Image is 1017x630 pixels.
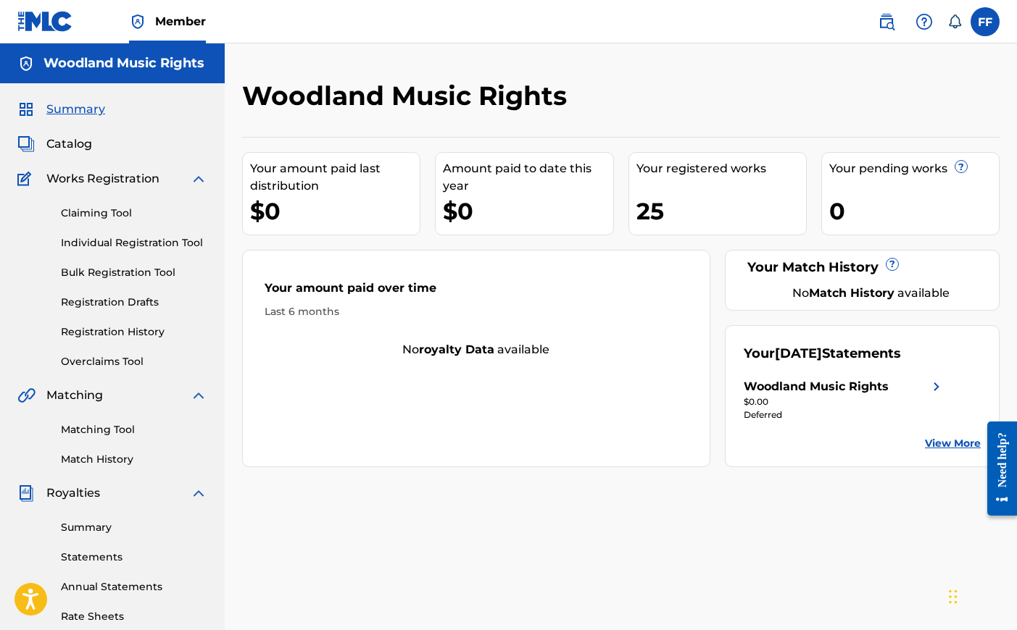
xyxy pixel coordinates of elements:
div: $0 [443,195,613,227]
div: $0.00 [744,395,945,408]
div: Your Match History [744,258,981,277]
a: Annual Statements [61,579,207,595]
img: expand [190,387,207,404]
div: 25 [636,195,806,227]
span: [DATE] [775,345,822,361]
img: expand [190,484,207,502]
div: Help [910,7,939,36]
span: Summary [46,101,105,118]
img: Accounts [17,55,35,72]
h2: Woodland Music Rights [242,80,574,112]
div: Your amount paid over time [265,280,688,304]
img: search [878,13,895,30]
div: Last 6 months [265,304,688,319]
img: right chevron icon [928,378,945,395]
div: Deferred [744,408,945,421]
strong: royalty data [419,343,494,356]
a: Rate Sheets [61,609,207,624]
a: Registration History [61,324,207,340]
a: View More [925,436,981,451]
div: User Menu [971,7,1000,36]
a: Summary [61,520,207,535]
div: $0 [250,195,420,227]
span: Works Registration [46,170,159,188]
a: Public Search [872,7,901,36]
img: Top Rightsholder [129,13,146,30]
div: Your registered works [636,160,806,177]
span: Royalties [46,484,100,502]
a: Woodland Music Rightsright chevron icon$0.00Deferred [744,378,945,421]
span: Catalog [46,135,92,153]
span: Matching [46,387,103,404]
div: 0 [829,195,999,227]
img: Catalog [17,135,35,153]
div: No available [243,341,710,358]
img: Royalties [17,484,35,502]
a: Match History [61,452,207,467]
a: Statements [61,550,207,565]
iframe: Resource Center [976,411,1017,527]
a: Individual Registration Tool [61,235,207,251]
div: Woodland Music Rights [744,378,889,395]
div: Notifications [947,14,962,29]
div: Drag [949,575,958,618]
img: Matching [17,387,36,404]
a: SummarySummary [17,101,105,118]
a: Claiming Tool [61,206,207,221]
div: Your amount paid last distribution [250,160,420,195]
span: ? [887,259,898,270]
a: Matching Tool [61,422,207,437]
span: Member [155,13,206,30]
strong: Match History [809,286,894,300]
div: Your pending works [829,160,999,177]
div: Amount paid to date this year [443,160,613,195]
h5: Woodland Music Rights [43,55,204,72]
a: CatalogCatalog [17,135,92,153]
span: ? [955,161,967,172]
img: expand [190,170,207,188]
div: Your Statements [744,344,901,364]
a: Bulk Registration Tool [61,265,207,280]
iframe: Chat Widget [945,560,1017,630]
img: MLC Logo [17,11,73,32]
div: No available [762,285,981,302]
a: Overclaims Tool [61,354,207,369]
img: Summary [17,101,35,118]
img: help [916,13,933,30]
a: Registration Drafts [61,295,207,310]
img: Works Registration [17,170,36,188]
